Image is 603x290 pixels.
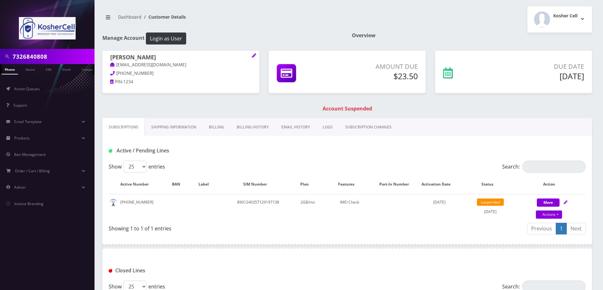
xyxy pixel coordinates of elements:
[19,17,76,39] img: KosherCell
[275,118,316,136] a: EMAIL HISTORY
[118,14,141,20] a: Dashboard
[109,199,117,207] img: default.png
[102,10,342,28] nav: breadcrumb
[109,161,165,173] label: Show entries
[295,175,320,193] th: Plan: activate to sort column ascending
[527,6,592,33] button: Kosher Cell
[109,268,261,274] h1: Closed Lines
[14,119,42,124] span: Email Template
[145,34,186,41] a: Login as User
[15,168,50,174] span: Order / Cart / Billing
[109,149,112,153] img: Active / Pending Lines
[502,161,586,173] label: Search:
[316,118,339,136] a: LOGS
[145,118,203,136] a: Shipping Information
[321,198,378,207] div: IMEI Check
[295,194,320,220] td: 2GB/mo
[166,175,192,193] th: BAN: activate to sort column ascending
[556,223,567,234] a: 1
[110,79,123,85] a: PIN:
[230,118,275,136] a: Billing History
[102,33,342,44] h1: Manage Account
[321,175,378,193] th: Features: activate to sort column ascending
[14,135,30,141] span: Products
[2,64,18,74] a: Phone
[109,148,261,154] h1: Active / Pending Lines
[527,223,556,234] a: Previous
[203,118,230,136] a: Billing
[110,62,186,68] a: [EMAIL_ADDRESS][DOMAIN_NAME]
[339,71,418,81] h5: $23.50
[110,54,251,62] h1: [PERSON_NAME]
[553,13,577,19] h2: Kosher Cell
[493,71,584,81] h5: [DATE]
[59,64,74,74] a: Email
[14,185,26,190] span: Admin
[102,118,145,136] a: Subscriptions
[104,106,590,112] h1: Account Suspended
[536,210,562,219] a: Actions
[192,175,221,193] th: Label: activate to sort column ascending
[123,161,147,173] select: Showentries
[22,64,38,74] a: Name
[146,33,186,44] button: Login as User
[109,222,342,232] div: Showing 1 to 1 of 1 entries
[14,86,40,92] span: Action Queues
[522,161,586,173] input: Search:
[433,199,445,205] span: [DATE]
[141,14,186,20] li: Customer Details
[477,198,504,206] span: suspended
[109,194,166,220] td: [PHONE_NUMBER]
[378,175,416,193] th: Port-In Number: activate to sort column ascending
[537,198,560,207] button: More
[13,50,93,62] input: Search in Company
[78,64,100,74] a: Company
[352,33,592,38] h1: Overview
[123,79,133,85] span: 1234
[339,118,398,136] a: SUBSCRIPTION CHANGES
[222,194,295,220] td: 8901240357129197138
[13,103,27,108] span: Support
[417,175,462,193] th: Activation Date: activate to sort column ascending
[116,70,153,76] span: [PHONE_NUMBER]
[566,223,586,234] a: Next
[14,201,43,206] span: Invoice Branding
[462,194,519,220] td: [DATE]
[493,62,584,71] p: Due Date
[339,62,418,71] p: Amount Due
[519,175,585,193] th: Action: activate to sort column ascending
[43,64,55,74] a: SIM
[222,175,295,193] th: SIM Number: activate to sort column ascending
[462,175,519,193] th: Status: activate to sort column ascending
[109,269,112,273] img: Closed Lines
[109,175,166,193] th: Active Number: activate to sort column ascending
[14,152,46,157] span: Ban Management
